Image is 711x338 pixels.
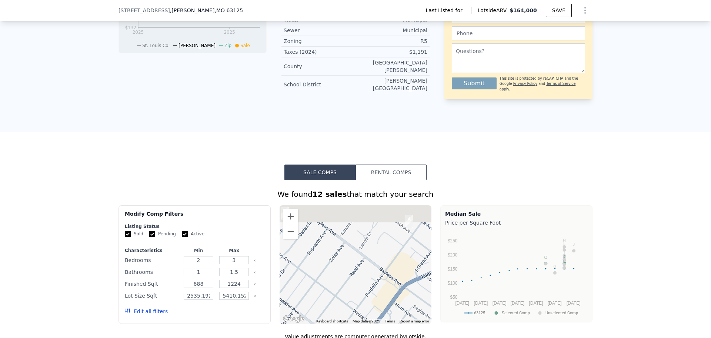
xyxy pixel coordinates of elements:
span: $164,000 [510,7,537,13]
text: D [544,255,547,259]
text: J [573,242,575,246]
text: [DATE] [455,301,469,306]
div: Bathrooms [125,267,179,277]
div: Median Sale [445,210,588,218]
div: County [284,63,355,70]
div: Municipal [355,27,427,34]
div: Finished Sqft [125,279,179,289]
button: Clear [253,283,256,286]
span: , MO 63125 [215,7,243,13]
span: Zip [224,43,231,48]
text: L [563,241,565,246]
button: Submit [452,77,497,89]
div: Zoning [284,37,355,45]
span: , [PERSON_NAME] [170,7,243,14]
span: Map data ©2025 [353,319,380,323]
div: [PERSON_NAME][GEOGRAPHIC_DATA] [355,77,427,92]
svg: A chart. [445,228,588,321]
div: [GEOGRAPHIC_DATA][PERSON_NAME] [355,59,427,74]
text: A [563,255,566,259]
text: [DATE] [548,301,562,306]
div: Sewer [284,27,355,34]
a: Open this area in Google Maps (opens a new window) [281,314,306,324]
div: Taxes (2024) [284,48,355,56]
text: $150 [448,266,458,272]
text: G [553,264,557,269]
label: Active [182,231,204,237]
span: Last Listed for [426,7,465,14]
tspan: $132 [125,25,136,30]
a: Terms of Service [546,82,575,86]
div: Characteristics [125,248,179,253]
div: 713 Bellavilla Dr [281,207,289,220]
input: Active [182,231,188,237]
text: $50 [450,295,457,300]
span: Lotside ARV [478,7,510,14]
button: Sale Comps [284,165,355,180]
text: [DATE] [567,301,581,306]
div: We found that match your search [118,189,592,199]
div: R5 [355,37,427,45]
input: Phone [452,26,585,40]
strong: 12 sales [313,190,347,199]
text: Unselected Comp [545,311,578,315]
div: Price per Square Foot [445,218,588,228]
div: School District [284,81,355,88]
text: I [564,251,565,255]
text: [DATE] [493,301,507,306]
div: Lot Size Sqft [125,291,179,301]
div: Bedrooms [125,255,179,265]
div: $1,191 [355,48,427,56]
button: Clear [253,295,256,298]
div: Min [182,248,215,253]
text: $200 [448,252,458,258]
button: Clear [253,259,256,262]
text: Selected Comp [502,311,530,315]
a: Privacy Policy [513,82,537,86]
div: Max [218,248,250,253]
button: Edit all filters [125,308,168,315]
a: Terms (opens in new tab) [385,319,395,323]
tspan: 2025 [224,30,235,35]
text: E [563,255,565,260]
button: Rental Comps [355,165,427,180]
img: Google [281,314,306,324]
label: Pending [149,231,176,237]
button: Show Options [578,3,592,18]
span: St. Louis Co. [142,43,170,48]
button: Keyboard shortcuts [316,319,348,324]
span: [STREET_ADDRESS] [118,7,170,14]
text: K [563,247,566,252]
span: [PERSON_NAME] [178,43,216,48]
text: [DATE] [529,301,543,306]
div: Listing Status [125,223,264,229]
div: 3707 Risch Ave [405,215,413,228]
div: This site is protected by reCAPTCHA and the Google and apply. [500,76,585,92]
span: Sale [240,43,250,48]
tspan: 2025 [133,30,144,35]
text: H [563,238,566,242]
input: Sold [125,231,131,237]
text: $100 [448,281,458,286]
a: Report a map error [400,319,429,323]
text: [DATE] [474,301,488,306]
text: F [563,259,566,264]
input: Pending [149,231,155,237]
button: SAVE [546,4,572,17]
text: $250 [448,238,458,243]
button: Zoom out [283,224,298,239]
text: [DATE] [510,301,524,306]
div: Modify Comp Filters [125,210,264,223]
text: 63125 [474,311,485,315]
tspan: $139 [125,16,136,21]
button: Zoom in [283,209,298,224]
button: Clear [253,271,256,274]
label: Sold [125,231,143,237]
